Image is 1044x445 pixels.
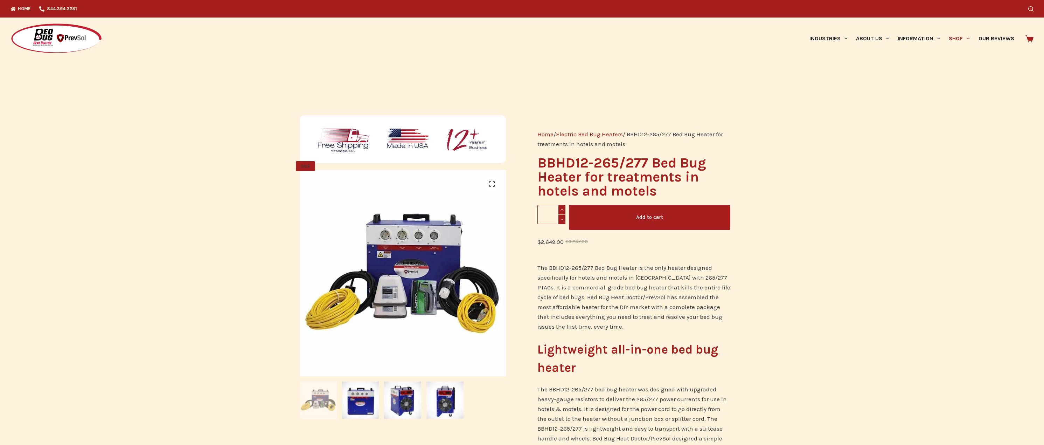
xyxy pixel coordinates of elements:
span: SALE [296,161,315,171]
a: Information [893,18,945,60]
img: the best bed bug heaters for hotels? Our BBHD-12-265/267 [342,382,379,419]
bdi: 2,649.00 [537,238,564,245]
a: Home [537,131,554,138]
nav: Primary [805,18,1018,60]
img: BBHD12-265/277 Bed Bug Heater for treatments in hotels and motels - Image 4 [426,382,464,419]
bdi: 3,267.00 [565,239,588,244]
a: View full-screen image gallery [485,177,499,191]
a: Our Reviews [974,18,1018,60]
a: Bed Bug Heat Doctor PrevSol Bed Bug Heat Treatment Equipment · Free Shipping · Treats up to 450 s... [300,269,506,276]
a: Electric Bed Bug Heaters [556,131,623,138]
nav: Breadcrumb [537,129,730,149]
button: Search [1028,6,1033,12]
button: Add to cart [569,205,730,230]
a: Shop [945,18,974,60]
b: Lightweight all-in-one bed bug heater [537,342,718,375]
input: Product quantity [537,205,566,224]
a: Industries [805,18,851,60]
span: The BBHD12-265/277 Bed Bug Heater is the only heater designed specifically for hotels and motels ... [537,264,730,330]
h1: BBHD12-265/277 Bed Bug Heater for treatments in hotels and motels [537,156,730,198]
img: BBHD12-265/277 Bed Bug Heater for treatments in hotels and motels - Image 3 [384,382,421,419]
a: About Us [851,18,893,60]
img: Bed Bug Heat Doctor PrevSol Bed Bug Heat Treatment Equipment · Free Shipping · Treats up to 450 s... [300,382,337,419]
img: Prevsol/Bed Bug Heat Doctor [11,23,102,54]
a: the best bed bug heaters for hotels? Our BBHD-12-265/267 [506,269,712,276]
span: $ [537,238,541,245]
img: the best bed bug heaters for hotels? Our BBHD-12-265/267 [506,170,712,376]
span: $ [565,239,569,244]
img: Bed Bug Heat Doctor PrevSol Bed Bug Heat Treatment Equipment · Free Shipping · Treats up to 450 s... [300,170,506,376]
